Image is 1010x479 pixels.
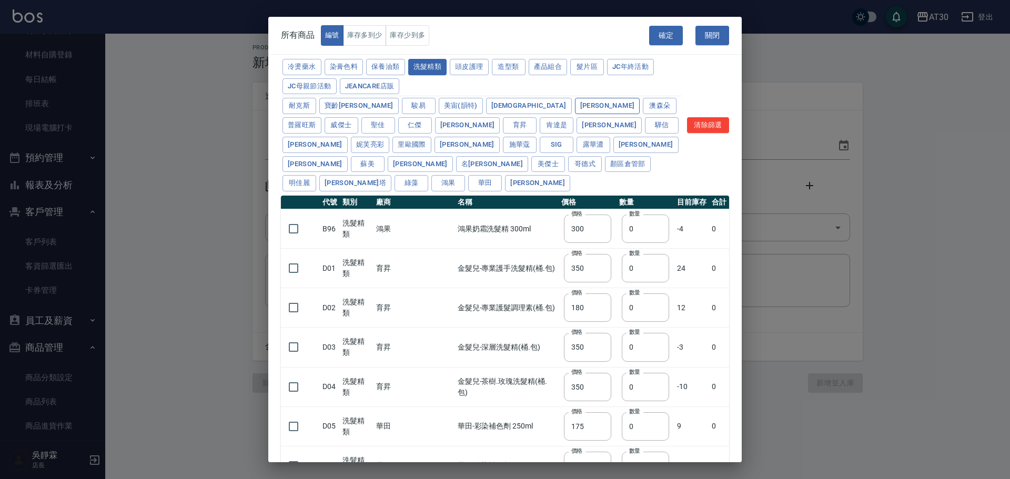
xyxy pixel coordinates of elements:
[373,367,455,406] td: 育昇
[351,137,390,153] button: 妮芙亮彩
[340,249,373,288] td: 洗髮精類
[674,328,709,367] td: -3
[398,117,432,134] button: 仁傑
[351,156,385,172] button: 蘇美
[435,137,500,153] button: [PERSON_NAME]
[373,196,455,209] th: 廠商
[319,98,399,114] button: 寶齡[PERSON_NAME]
[674,209,709,249] td: -4
[577,137,610,153] button: 露華濃
[709,367,729,406] td: 0
[325,59,363,75] button: 染膏色料
[674,288,709,328] td: 12
[366,59,405,75] button: 保養油類
[320,209,340,249] td: B96
[674,196,709,209] th: 目前庫存
[320,288,340,328] td: D02
[629,210,640,218] label: 數量
[571,210,582,218] label: 價格
[320,367,340,406] td: D04
[649,26,683,45] button: 確定
[613,137,679,153] button: [PERSON_NAME]
[282,98,316,114] button: 耐克斯
[709,288,729,328] td: 0
[439,98,483,114] button: 美宙(韻特)
[320,196,340,209] th: 代號
[282,137,348,153] button: [PERSON_NAME]
[503,137,537,153] button: 施華蔻
[373,209,455,249] td: 鴻果
[674,249,709,288] td: 24
[559,196,617,209] th: 價格
[709,209,729,249] td: 0
[320,406,340,446] td: D05
[540,117,573,134] button: 肯達是
[340,328,373,367] td: 洗髮精類
[571,447,582,455] label: 價格
[629,289,640,297] label: 數量
[674,406,709,446] td: 9
[325,117,358,134] button: 威傑士
[629,328,640,336] label: 數量
[388,156,453,172] button: [PERSON_NAME]
[571,328,582,336] label: 價格
[455,249,559,288] td: 金髮兒-專業護手洗髮精(桶.包)
[395,175,428,191] button: 綠藻
[361,117,395,134] button: 聖佳
[674,367,709,406] td: -10
[455,209,559,249] td: 鴻果奶霜洗髮精 300ml
[435,117,500,134] button: [PERSON_NAME]
[529,59,568,75] button: 產品組合
[540,137,573,153] button: SIG
[340,78,400,95] button: JeanCare店販
[386,25,429,46] button: 庫存少到多
[281,25,429,46] div: 所有商品
[629,249,640,257] label: 數量
[343,25,387,46] button: 庫存多到少
[709,406,729,446] td: 0
[687,117,729,134] button: 清除篩選
[709,196,729,209] th: 合計
[531,156,565,172] button: 美傑士
[568,156,602,172] button: 哥德式
[455,406,559,446] td: 華田-彩染補色劑 250ml
[321,25,344,46] button: 編號
[709,249,729,288] td: 0
[402,98,436,114] button: 駿易
[455,367,559,406] td: 金髮兒-茶樹.玫瑰洗髮精(桶.包)
[492,59,526,75] button: 造型類
[340,196,373,209] th: 類別
[455,328,559,367] td: 金髮兒-深層洗髮精(桶.包)
[629,447,640,455] label: 數量
[503,117,537,134] button: 育昇
[320,249,340,288] td: D01
[505,175,570,191] button: [PERSON_NAME]
[340,288,373,328] td: 洗髮精類
[455,196,559,209] th: 名稱
[571,289,582,297] label: 價格
[643,98,676,114] button: 澳森朵
[340,209,373,249] td: 洗髮精類
[450,59,489,75] button: 頭皮護理
[571,249,582,257] label: 價格
[373,249,455,288] td: 育昇
[408,59,447,75] button: 洗髮精類
[431,175,465,191] button: 鴻果
[605,156,651,172] button: 顏區倉管部
[373,406,455,446] td: 華田
[629,407,640,415] label: 數量
[340,406,373,446] td: 洗髮精類
[282,78,337,95] button: JC母親節活動
[282,175,316,191] button: 明佳麗
[373,288,455,328] td: 育昇
[570,59,604,75] button: 髮片區
[709,328,729,367] td: 0
[456,156,528,172] button: 名[PERSON_NAME]
[340,367,373,406] td: 洗髮精類
[571,368,582,376] label: 價格
[607,59,654,75] button: JC年終活動
[617,196,674,209] th: 數量
[486,98,572,114] button: [DEMOGRAPHIC_DATA]
[392,137,431,153] button: 里歐國際
[571,407,582,415] label: 價格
